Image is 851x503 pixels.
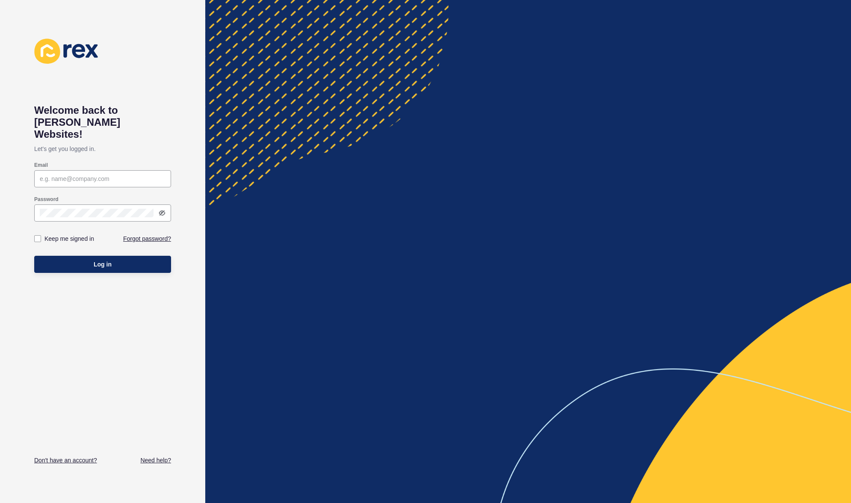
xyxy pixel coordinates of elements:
input: e.g. name@company.com [40,175,165,183]
label: Password [34,196,59,203]
a: Forgot password? [123,234,171,243]
label: Keep me signed in [44,234,94,243]
p: Let's get you logged in. [34,140,171,157]
h1: Welcome back to [PERSON_NAME] Websites! [34,104,171,140]
label: Email [34,162,48,169]
a: Don't have an account? [34,456,97,465]
span: Log in [94,260,112,269]
button: Log in [34,256,171,273]
a: Need help? [140,456,171,465]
